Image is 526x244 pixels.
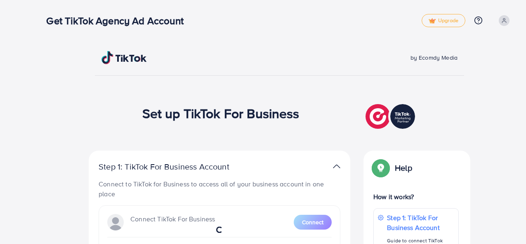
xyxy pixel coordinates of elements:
h1: Set up TikTok For Business [142,105,300,121]
p: Step 1: TikTok For Business Account [387,213,454,232]
span: by Ecomdy Media [410,53,458,62]
p: Help [395,163,412,173]
p: How it works? [373,192,459,202]
img: tick [429,18,436,24]
img: TikTok [101,51,147,64]
img: TikTok partner [366,102,417,131]
p: Step 1: TikTok For Business Account [99,162,255,172]
img: TikTok partner [333,160,340,172]
h3: Get TikTok Agency Ad Account [46,15,190,27]
span: Upgrade [429,18,458,24]
img: Popup guide [373,160,388,175]
a: tickUpgrade [422,14,465,27]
